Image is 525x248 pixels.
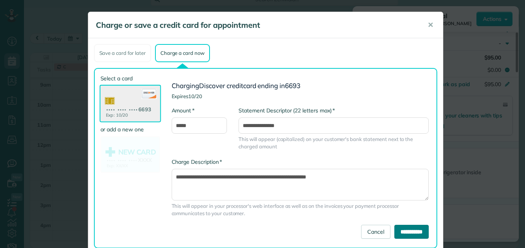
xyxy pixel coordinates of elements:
label: Amount [172,107,194,114]
span: 10/20 [188,93,202,99]
span: credit [227,82,243,90]
label: Select a card [101,75,160,82]
span: This will appear in your processor's web interface as well as on the invoices your payment proces... [172,202,429,217]
label: Charge Description [172,158,222,166]
h5: Charge or save a credit card for appointment [96,20,417,31]
div: Charge a card now [155,44,210,62]
span: ✕ [428,20,433,29]
div: Save a card for later [94,44,151,62]
label: or add a new one [101,126,160,133]
a: Cancel [361,225,390,239]
span: 6693 [285,82,300,90]
span: Discover [199,82,225,90]
label: Statement Descriptor (22 letters max) [239,107,335,114]
h3: Charging card ending in [172,82,429,90]
span: This will appear (capitalized) on your customer's bank statement next to the charged amount [239,136,428,150]
h4: Expires [172,93,429,99]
